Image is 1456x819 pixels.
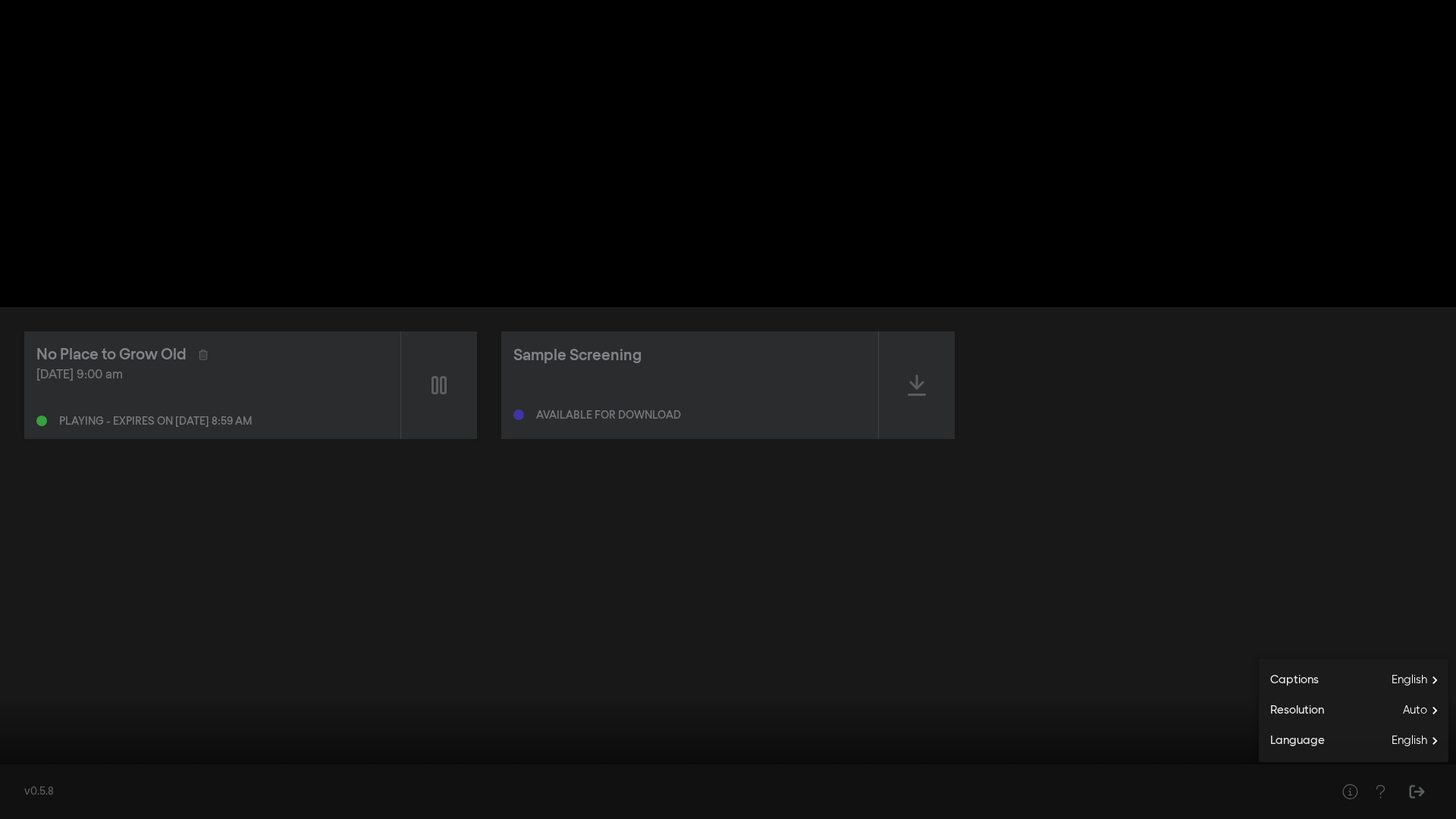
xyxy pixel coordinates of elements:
[1259,695,1448,726] button: Resolution
[1259,665,1448,695] button: Captions
[1335,777,1365,807] button: Help
[1259,672,1319,689] span: Captions
[1401,777,1432,807] button: Sign Out
[1365,777,1395,807] button: Help
[1259,726,1448,756] button: Language
[1259,702,1324,720] span: Resolution
[1392,669,1448,692] span: English
[1403,699,1448,722] span: Auto
[1392,730,1448,752] span: English
[24,784,1304,800] div: v0.5.8
[1259,733,1325,750] span: Language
